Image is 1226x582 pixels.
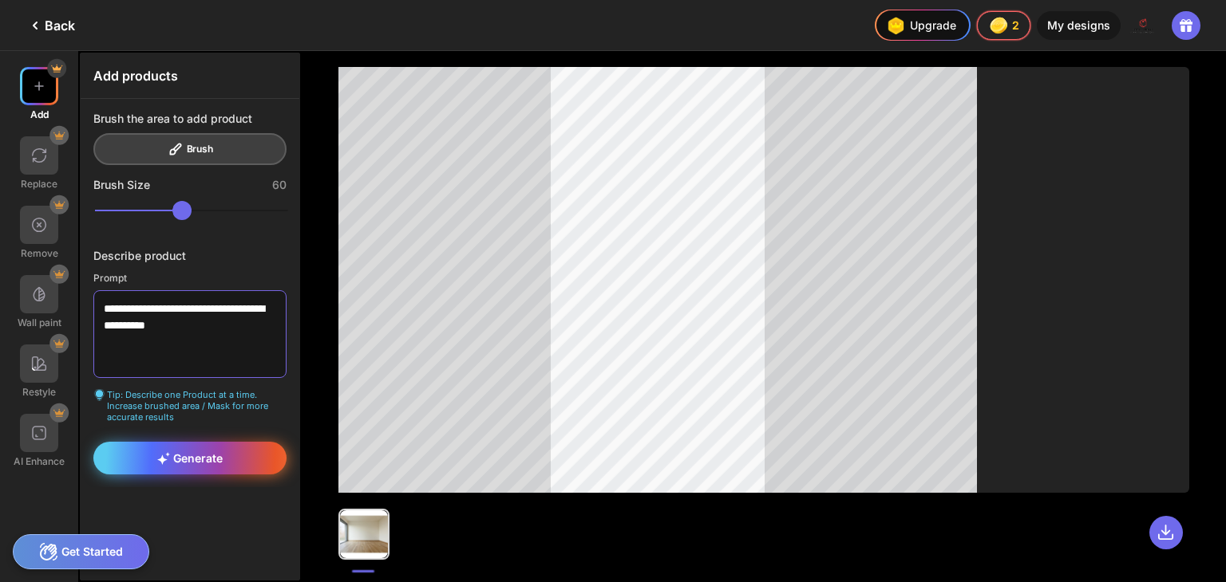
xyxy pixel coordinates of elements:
div: Prompt [93,272,287,284]
span: 2 [1012,19,1021,32]
div: Replace [21,178,57,190]
img: PNG%20%283%29.png [1127,11,1156,40]
img: textarea-hint-icon.svg [93,389,105,401]
div: Remove [21,247,58,259]
div: Get Started [13,534,149,569]
span: Generate [157,451,223,465]
div: Brush the area to add product [93,112,252,125]
div: Add [30,108,49,120]
div: Add products [81,53,299,99]
div: Wall paint [18,317,61,328]
div: 60 [272,178,287,191]
div: AI Enhance [14,455,65,467]
img: upgrade-nav-btn-icon.gif [883,13,908,38]
div: Restyle [22,386,56,398]
div: Upgrade [883,13,956,38]
div: Describe product [93,249,287,262]
div: Back [26,16,75,35]
div: Tip: Describe one Product at a time. Increase brushed area / Mask for more accurate results [93,389,287,423]
div: Brush Size [93,178,150,191]
div: My designs [1037,11,1121,40]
